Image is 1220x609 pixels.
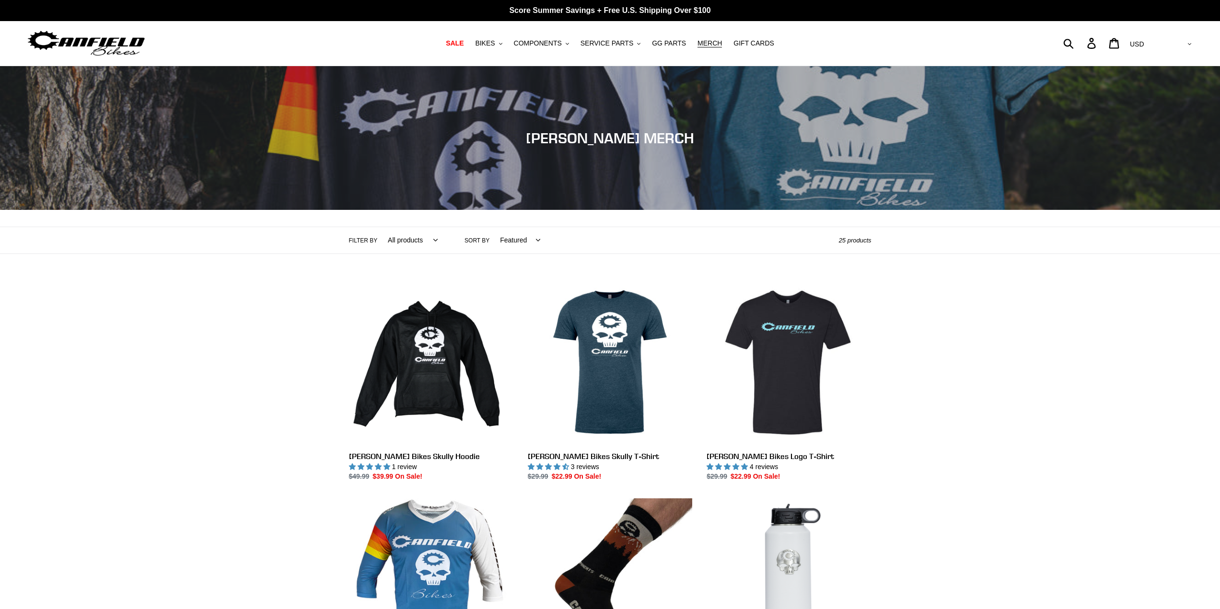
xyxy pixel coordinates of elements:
[446,39,464,47] span: SALE
[652,39,686,47] span: GG PARTS
[1069,33,1093,54] input: Search
[26,28,146,58] img: Canfield Bikes
[839,237,871,244] span: 25 products
[475,39,495,47] span: BIKES
[729,37,779,50] a: GIFT CARDS
[509,37,574,50] button: COMPONENTS
[576,37,645,50] button: SERVICE PARTS
[349,236,378,245] label: Filter by
[470,37,507,50] button: BIKES
[581,39,633,47] span: SERVICE PARTS
[441,37,468,50] a: SALE
[647,37,691,50] a: GG PARTS
[526,129,694,147] span: [PERSON_NAME] MERCH
[693,37,727,50] a: MERCH
[465,236,489,245] label: Sort by
[697,39,722,47] span: MERCH
[733,39,774,47] span: GIFT CARDS
[514,39,562,47] span: COMPONENTS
